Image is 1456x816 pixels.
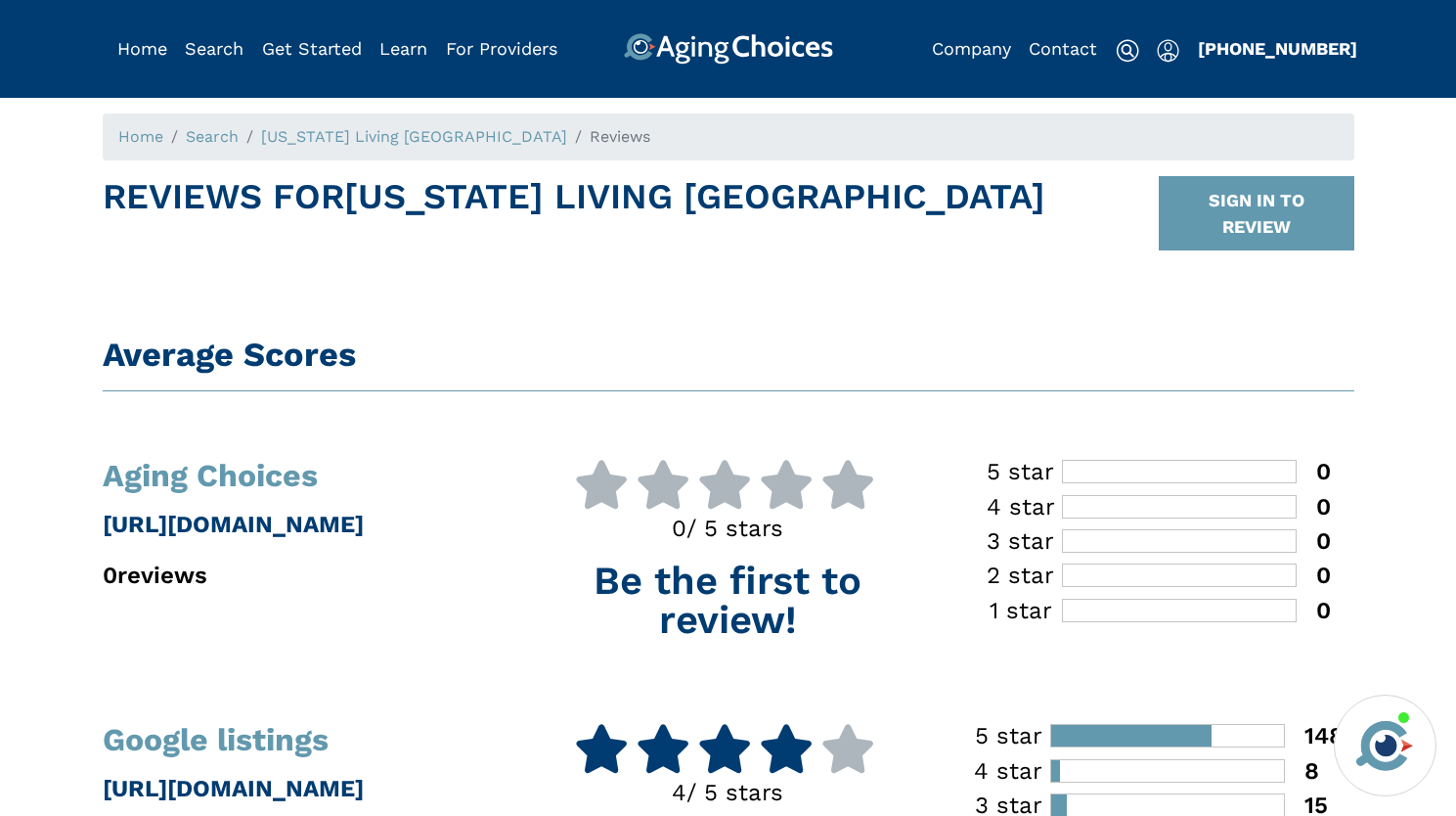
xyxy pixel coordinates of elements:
[623,33,832,65] img: AgingChoices
[185,38,243,59] a: Search
[103,771,501,806] p: [URL][DOMAIN_NAME]
[529,562,927,640] p: Be the first to review!
[185,33,243,65] div: Popover trigger
[1157,33,1179,65] div: Popover trigger
[529,511,927,546] p: 0 / 5 stars
[379,38,427,59] a: Learn
[979,460,1062,483] div: 5 star
[261,127,567,146] a: [US_STATE] Living [GEOGRAPHIC_DATA]
[590,127,650,146] span: Reviews
[932,38,1011,59] a: Company
[1297,495,1331,519] div: 0
[1029,38,1097,59] a: Contact
[1351,712,1418,779] img: avatar
[1297,529,1331,553] div: 0
[103,113,1354,160] nav: breadcrumb
[103,558,501,593] p: 0 reviews
[967,759,1050,783] div: 4 star
[103,335,1354,375] h1: Average Scores
[1285,759,1319,783] div: 8
[979,599,1062,622] div: 1 star
[979,495,1062,519] div: 4 star
[1159,176,1354,250] button: SIGN IN TO REVIEW
[262,38,362,59] a: Get Started
[529,775,927,810] p: 4 / 5 stars
[979,564,1062,587] div: 2 star
[979,529,1062,553] div: 3 star
[1297,460,1331,483] div: 0
[1198,38,1357,59] a: [PHONE_NUMBER]
[103,724,501,755] h1: Google listings
[103,176,1045,250] h1: Reviews For [US_STATE] Living [GEOGRAPHIC_DATA]
[117,38,167,59] a: Home
[446,38,557,59] a: For Providers
[1297,599,1331,622] div: 0
[1116,39,1139,63] img: search-icon.svg
[103,460,501,491] h1: Aging Choices
[103,507,501,542] p: [URL][DOMAIN_NAME]
[1157,39,1179,63] img: user-icon.svg
[118,127,163,146] a: Home
[967,724,1050,748] div: 5 star
[1285,724,1344,748] div: 148
[186,127,239,146] a: Search
[1297,564,1331,587] div: 0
